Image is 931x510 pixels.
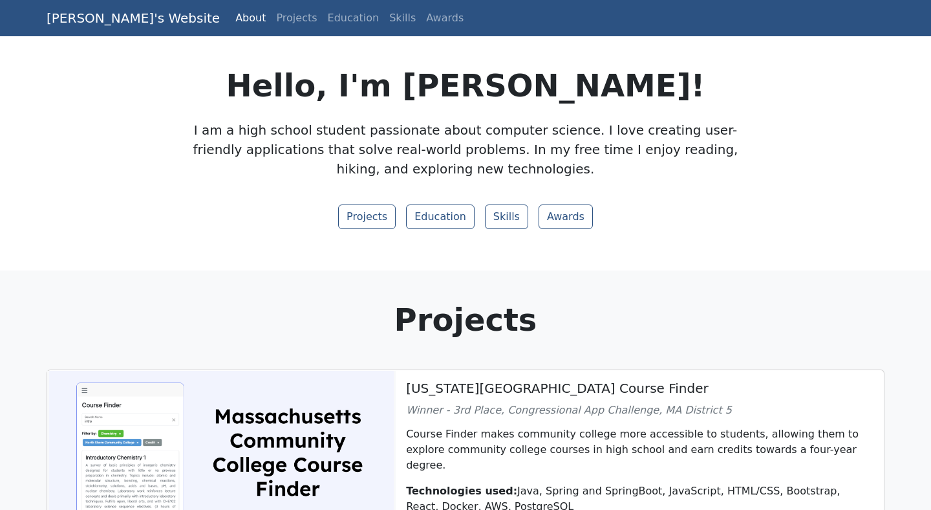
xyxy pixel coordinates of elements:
button: Projects [338,205,396,229]
span: [PERSON_NAME]'s Website [47,5,220,31]
div: [US_STATE][GEOGRAPHIC_DATA] Course Finder [406,381,873,396]
a: Education [323,5,385,31]
a: Skills [384,5,421,31]
button: Skills [485,205,528,229]
a: Projects [271,5,322,31]
h2: Projects [47,302,884,339]
p: Course Finder makes community college more accessible to students, allowing them to explore commu... [406,427,873,473]
button: Education [406,205,475,229]
div: Winner - 3rd Place, Congressional App Challenge, MA District 5 [406,404,873,416]
button: Awards [539,205,593,229]
a: About [230,5,271,31]
p: I am a high school student passionate about computer science. I love creating user-friendly appli... [189,120,742,179]
a: Awards [421,5,469,31]
h2: Hello, I'm [PERSON_NAME]! [189,67,742,105]
strong: Technologies used: [406,485,517,497]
